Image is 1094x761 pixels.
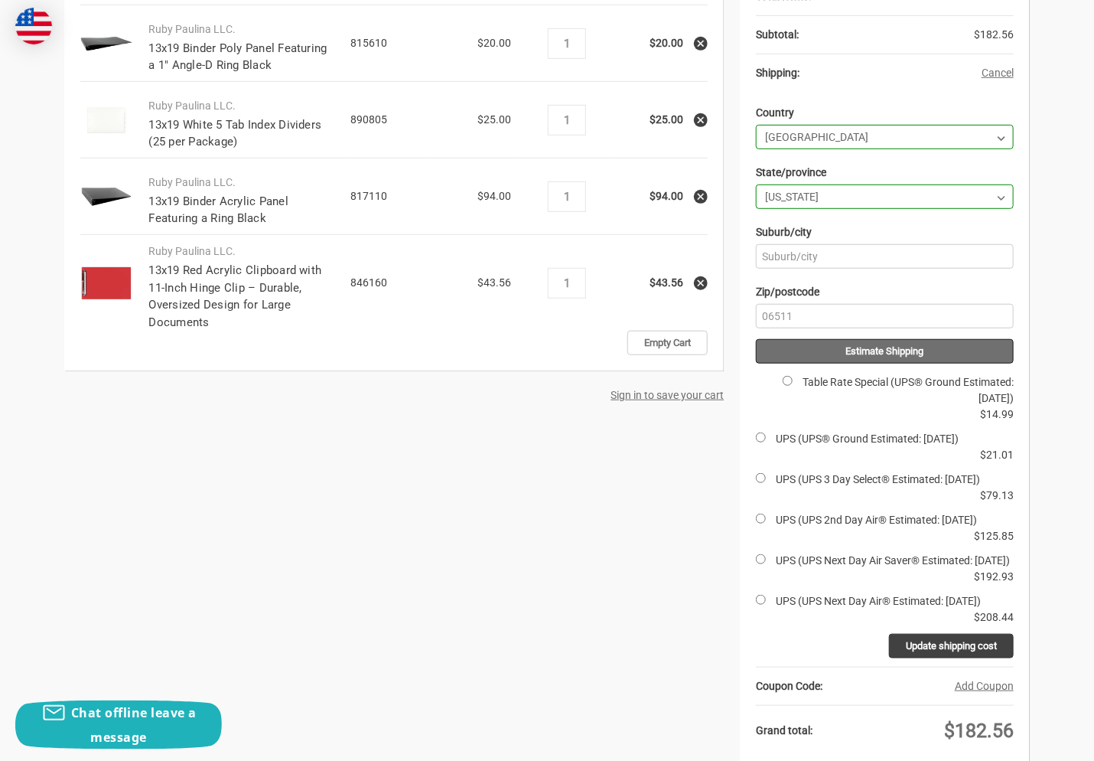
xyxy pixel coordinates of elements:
img: 13x19 Binder Acrylic Panel Featuring a Ring Black [80,171,132,223]
span: 890805 [350,113,387,126]
strong: Grand total: [756,724,812,737]
span: $182.56 [974,28,1014,41]
label: Table Rate Special (UPS® Ground Estimated: [DATE]) [803,376,1014,404]
button: Chat offline leave a message [15,701,222,750]
a: 13x19 White 5 Tab Index Dividers (25 per Package) [148,118,321,149]
label: $21.01 [980,449,1014,461]
a: 13x19 Red Acrylic Clipboard with 11-Inch Hinge Clip – Durable, Oversized Design for Large Documents [148,263,321,329]
label: $208.44 [974,611,1014,623]
strong: $25.00 [650,113,683,126]
p: Ruby Paulina LLC. [148,243,334,260]
a: Sign in to save your cart [610,389,724,401]
label: $125.85 [974,530,1014,542]
img: 13x19 Clipboard Acrylic Panel Featuring an 11" Hinge Clip Red [80,257,132,309]
span: $20.00 [477,37,511,49]
img: 13x19 White 5 Tab Index Dividers (25 per Package) [80,94,132,146]
span: $25.00 [477,113,511,126]
input: Suburb/city [756,244,1014,269]
p: Ruby Paulina LLC. [148,175,334,191]
a: Empty Cart [627,331,708,355]
label: State/province [756,160,826,185]
strong: Subtotal: [756,28,799,41]
span: 846160 [350,276,387,289]
label: UPS (UPS Next Day Air Saver® Estimated: [DATE]) [776,554,1010,567]
label: UPS (UPS 2nd Day Air® Estimated: [DATE]) [776,514,977,526]
label: UPS (UPS Next Day Air® Estimated: [DATE]) [776,595,981,607]
p: Ruby Paulina LLC. [148,21,334,38]
label: $14.99 [980,408,1014,420]
a: 13x19 Binder Poly Panel Featuring a 1" Angle-D Ring Black [148,41,327,73]
p: Ruby Paulina LLC. [148,98,334,114]
button: Cancel [982,65,1014,81]
input: Zip/postcode [756,304,1014,328]
span: 815610 [350,37,387,49]
strong: Coupon Code: [756,680,822,692]
label: Zip/postcode [756,279,819,304]
strong: Shipping: [756,67,799,79]
label: $192.93 [974,570,1014,583]
label: UPS (UPS® Ground Estimated: [DATE]) [776,433,959,445]
input: Update shipping cost [889,634,1014,658]
img: duty and tax information for United States [15,8,52,44]
img: 13x19 Binder Poly Panel Featuring a 1" Angle-D Ring Black [80,18,132,70]
span: 817110 [350,190,387,202]
a: 13x19 Binder Acrylic Panel Featuring a Ring Black [148,194,288,226]
span: $43.56 [477,276,511,289]
strong: $94.00 [650,190,683,202]
button: Estimate Shipping [756,339,1014,364]
span: $94.00 [477,190,511,202]
label: UPS (UPS 3 Day Select® Estimated: [DATE]) [776,473,980,485]
strong: $43.56 [650,276,683,289]
span: $182.56 [944,720,1014,742]
label: Suburb/city [756,220,812,244]
button: Add Coupon [955,678,1014,694]
strong: $20.00 [650,37,683,49]
label: $79.13 [980,489,1014,501]
span: Chat offline leave a message [71,704,197,746]
label: Country [756,100,794,125]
